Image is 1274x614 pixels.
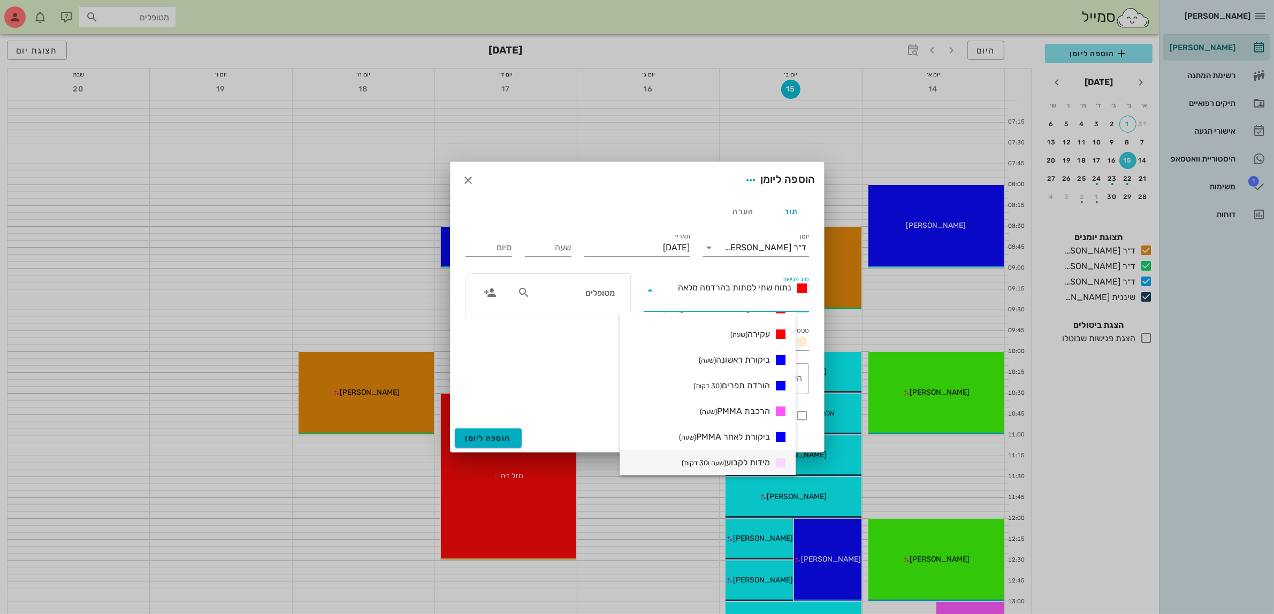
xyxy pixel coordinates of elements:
span: הרכבת PMMA [700,406,770,416]
small: (שעה) [663,305,680,313]
small: (שעה) [699,356,716,364]
span: עקירה [730,329,770,339]
small: (שעה) [679,433,696,441]
span: הורדת תפרים [693,380,770,390]
span: מידות לקבוע [682,457,770,467]
span: ביקורת ראשונה [699,355,770,365]
small: (30 דקות) [693,382,722,390]
span: טיפול [PERSON_NAME] [663,303,770,313]
span: הוספה ליומן [466,434,511,443]
label: תאריך [673,233,690,241]
label: סטטוס [791,327,809,335]
div: הערה [719,198,767,224]
span: נתוח שתי לסתות בהרדמה מלאה [678,282,792,293]
div: סטטוסתור נקבע [644,333,809,350]
label: יומן [800,233,809,241]
small: (שעה) [730,331,747,339]
button: הוספה ליומן [455,428,522,448]
div: הוספה ליומן [741,171,815,190]
div: תור [767,198,815,224]
small: (שעה) [700,408,717,416]
div: יומןד״ר [PERSON_NAME] [703,239,809,256]
label: סוג פגישה [782,275,809,283]
div: ד״ר [PERSON_NAME] [725,243,807,252]
span: ביקורת לאחר PMMA [679,432,770,442]
small: (שעה ו30 דקות) [682,459,726,467]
